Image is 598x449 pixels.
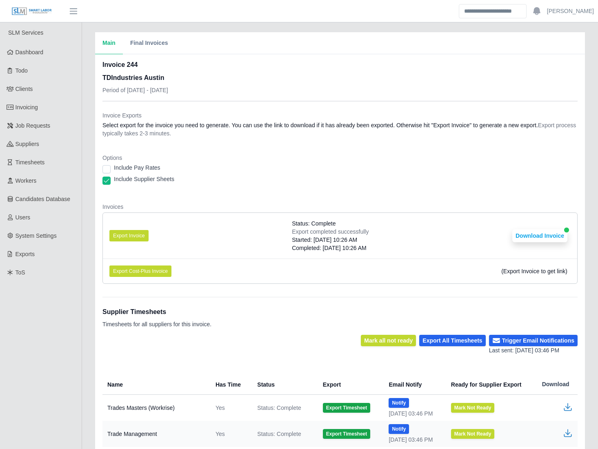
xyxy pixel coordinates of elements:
[257,404,301,412] span: Status: Complete
[102,307,211,317] h1: Supplier Timesheets
[209,374,251,395] th: Has Time
[547,7,594,15] a: [PERSON_NAME]
[512,229,567,242] button: Download Invoice
[16,232,57,239] span: System Settings
[8,29,43,36] span: SLM Services
[512,232,567,239] a: Download Invoice
[382,374,444,395] th: Email Notify
[16,269,25,276] span: ToS
[102,60,168,70] h2: Invoice 244
[102,73,168,83] h3: TDIndustries Austin
[451,429,495,439] button: Mark Not Ready
[102,320,211,328] p: Timesheets for all suppliers for this invoice.
[361,335,416,346] button: Mark all not ready
[489,346,578,355] div: Last sent: [DATE] 03:46 PM
[16,122,51,129] span: Job Requests
[389,436,438,444] div: [DATE] 03:46 PM
[209,395,251,421] td: Yes
[16,214,31,221] span: Users
[102,121,578,137] dd: Select export for the invoice you need to generate. You can use the link to download if it has al...
[102,111,578,119] dt: Invoice Exports
[16,86,33,92] span: Clients
[489,335,578,346] button: Trigger Email Notifications
[16,67,28,74] span: Todo
[123,32,176,54] button: Final Invoices
[292,219,336,228] span: Status: Complete
[451,403,495,413] button: Mark Not Ready
[501,268,567,274] span: (Export Invoice to get link)
[445,374,536,395] th: Ready for Supplier Export
[536,374,578,395] th: Download
[102,86,168,94] p: Period of [DATE] - [DATE]
[316,374,382,395] th: Export
[16,49,44,55] span: Dashboard
[109,230,149,241] button: Export Invoice
[251,374,316,395] th: Status
[102,154,578,162] dt: Options
[323,429,370,439] button: Export Timesheet
[16,177,37,184] span: Workers
[209,421,251,447] td: Yes
[292,244,369,252] div: Completed: [DATE] 10:26 AM
[16,251,35,257] span: Exports
[114,175,174,183] label: Include Supplier Sheets
[102,421,209,447] td: Trade Management
[109,265,171,277] button: Export Cost-Plus Invoice
[16,196,71,202] span: Candidates Database
[459,4,527,18] input: Search
[114,164,160,172] label: Include Pay Rates
[16,141,39,147] span: Suppliers
[16,159,45,166] span: Timesheets
[102,395,209,421] td: Trades Masters (Workrise)
[389,424,409,434] button: Notify
[257,430,301,438] span: Status: Complete
[16,104,38,111] span: Invoicing
[11,7,52,16] img: SLM Logo
[292,236,369,244] div: Started: [DATE] 10:26 AM
[102,203,578,211] dt: Invoices
[323,403,370,413] button: Export Timesheet
[389,398,409,408] button: Notify
[389,409,438,418] div: [DATE] 03:46 PM
[95,32,123,54] button: Main
[419,335,485,346] button: Export All Timesheets
[292,228,369,236] div: Export completed successfully
[102,374,209,395] th: Name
